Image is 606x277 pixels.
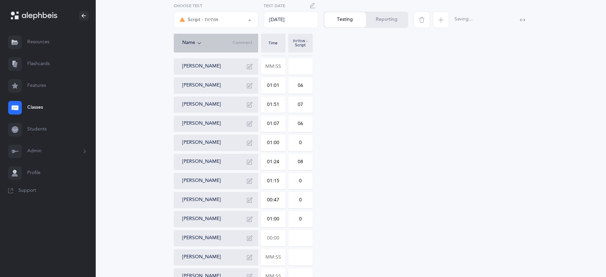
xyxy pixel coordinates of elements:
div: [DATE] [264,12,318,28]
button: Script - אותיות [174,12,258,28]
input: MM:SS [261,154,285,170]
input: MM:SS [261,173,285,189]
label: Test Date [264,3,318,9]
label: Choose test [174,3,258,9]
button: [PERSON_NAME] [182,178,221,184]
div: אותיות - Script [290,39,311,47]
input: 00:00 [261,230,285,246]
button: Reporting [366,12,407,27]
button: [PERSON_NAME] [182,101,221,108]
input: MM:SS [261,192,285,208]
div: Name [182,39,233,47]
input: MM:SS [261,135,285,151]
button: [PERSON_NAME] [182,235,221,242]
span: Support [18,187,36,194]
span: Comment [233,40,252,46]
button: [PERSON_NAME] [182,120,221,127]
input: MM:SS [261,78,285,93]
input: MM:SS [261,59,285,74]
button: [PERSON_NAME] [182,254,221,261]
input: MM:SS [261,211,285,227]
input: MM:SS [261,249,285,265]
div: Time [263,41,284,45]
button: [PERSON_NAME] [182,216,221,222]
span: Saving... [454,16,473,22]
div: Script - אותיות [180,16,218,24]
button: [PERSON_NAME] [182,139,221,146]
button: [PERSON_NAME] [182,158,221,165]
input: MM:SS [261,97,285,112]
button: [PERSON_NAME] [182,63,221,70]
input: MM:SS [261,116,285,132]
button: [PERSON_NAME] [182,197,221,203]
button: [PERSON_NAME] [182,82,221,89]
